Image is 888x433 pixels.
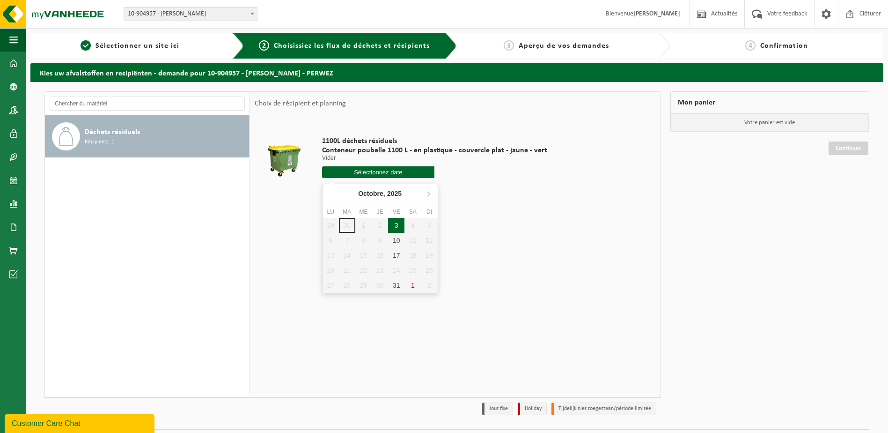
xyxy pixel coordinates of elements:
[85,138,114,147] span: Récipients: 1
[388,207,404,216] div: Ve
[387,190,402,197] i: 2025
[354,186,405,201] div: Octobre,
[259,40,269,51] span: 2
[124,7,257,21] span: 10-904957 - DANIEL MINNE-HOCK - PERWEZ
[322,166,435,178] input: Sélectionnez date
[250,92,351,115] div: Choix de récipient et planning
[274,42,430,50] span: Choisissiez les flux de déchets et récipients
[388,233,404,248] div: 10
[519,42,609,50] span: Aperçu de vos demandes
[95,42,179,50] span: Sélectionner un site ici
[388,278,404,293] div: 31
[388,248,404,263] div: 17
[388,218,404,233] div: 3
[85,127,140,138] span: Déchets résiduels
[5,412,156,433] iframe: chat widget
[421,207,437,216] div: Di
[633,10,680,17] strong: [PERSON_NAME]
[504,40,514,51] span: 3
[404,207,421,216] div: Sa
[30,63,883,82] h2: Kies uw afvalstoffen en recipiënten - demande pour 10-904957 - [PERSON_NAME] - PERWEZ
[323,207,339,216] div: Lu
[745,40,756,51] span: 4
[81,40,91,51] span: 1
[322,146,547,155] span: Conteneur poubelle 1100 L - en plastique - couvercle plat - jaune - vert
[355,207,372,216] div: Me
[760,42,808,50] span: Confirmation
[671,114,869,132] p: Votre panier est vide
[551,403,656,415] li: Tijdelijk niet toegestaan/période limitée
[670,91,870,114] div: Mon panier
[829,142,868,155] a: Continuer
[518,403,547,415] li: Holiday
[35,40,225,52] a: 1Sélectionner un site ici
[372,207,388,216] div: Je
[482,403,513,415] li: Jour fixe
[45,115,250,157] button: Déchets résiduels Récipients: 1
[322,155,547,162] p: Vider
[339,207,355,216] div: Ma
[322,136,547,146] span: 1100L déchets résiduels
[50,97,245,111] input: Chercher du matériel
